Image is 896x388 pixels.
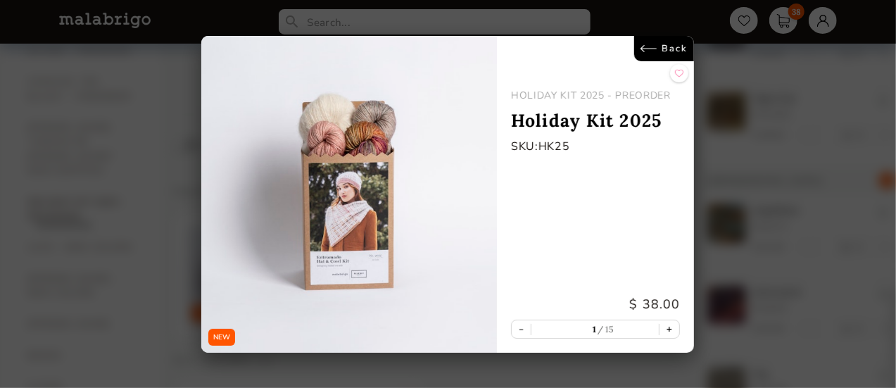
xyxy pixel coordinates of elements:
p: SKU: HK25 [512,139,681,154]
label: 15 [596,323,614,334]
button: + [660,320,680,338]
p: Holiday Kit 2025 [512,109,681,132]
a: Back [635,36,695,61]
img: Holiday Kit 2025 [201,36,497,353]
p: NEW [213,332,230,342]
p: $ 38.00 [512,296,681,313]
button: - [512,320,531,338]
p: HOLIDAY KIT 2025 - PREORDER [512,89,681,102]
